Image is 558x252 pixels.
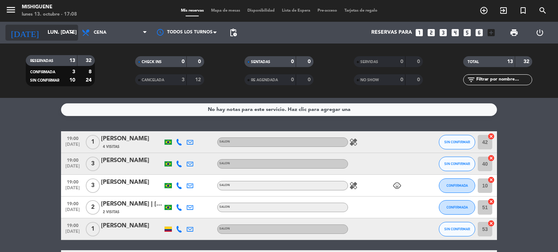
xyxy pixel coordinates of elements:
div: [PERSON_NAME] [101,134,163,144]
span: CANCELADA [142,78,164,82]
span: [DATE] [64,229,82,237]
div: Mishiguene [22,4,77,11]
i: cancel [488,176,495,183]
i: healing [349,138,358,146]
span: [DATE] [64,207,82,216]
button: menu [5,4,16,18]
button: CONFIRMADA [439,178,475,193]
span: Lista de Espera [278,9,314,13]
i: exit_to_app [499,6,508,15]
span: RESERVADAS [30,59,53,63]
strong: 13 [69,58,75,63]
span: Disponibilidad [244,9,278,13]
span: SALON [219,140,230,143]
i: cancel [488,154,495,162]
span: TOTAL [468,60,479,64]
span: CHECK INS [142,60,162,64]
i: [DATE] [5,25,44,41]
button: SIN CONFIRMAR [439,222,475,236]
span: SIN CONFIRMAR [444,227,470,231]
div: [PERSON_NAME] [101,156,163,165]
strong: 3 [72,69,75,74]
span: SERVIDAS [360,60,378,64]
strong: 0 [182,59,185,64]
span: SIN CONFIRMAR [444,162,470,166]
i: looks_6 [474,28,484,37]
span: CONFIRMADA [446,205,468,209]
span: [DATE] [64,164,82,172]
i: add_circle_outline [480,6,488,15]
span: Mis reservas [177,9,207,13]
i: looks_3 [438,28,448,37]
i: looks_5 [462,28,472,37]
button: CONFIRMADA [439,200,475,215]
i: filter_list [467,75,476,84]
i: arrow_drop_down [68,28,76,37]
i: power_settings_new [535,28,544,37]
span: Reservas para [371,30,412,36]
i: cancel [488,198,495,205]
button: SIN CONFIRMAR [439,157,475,171]
span: print [510,28,518,37]
i: cancel [488,133,495,140]
i: healing [349,181,358,190]
div: LOG OUT [527,22,553,44]
span: CONFIRMADA [30,70,55,74]
button: SIN CONFIRMAR [439,135,475,149]
span: CONFIRMADA [446,183,468,187]
span: 1 [86,135,100,149]
span: SALON [219,162,230,165]
span: Mapa de mesas [207,9,244,13]
span: 3 [86,178,100,193]
i: looks_one [415,28,424,37]
span: 1 [86,222,100,236]
div: [PERSON_NAME] [101,178,163,187]
span: 2 [86,200,100,215]
i: looks_two [426,28,436,37]
strong: 32 [86,58,93,63]
i: menu [5,4,16,15]
span: [DATE] [64,142,82,150]
i: cancel [488,220,495,227]
strong: 0 [291,59,294,64]
span: [DATE] [64,186,82,194]
span: NO SHOW [360,78,379,82]
span: pending_actions [229,28,238,37]
span: 2 Visitas [103,209,120,215]
strong: 0 [291,77,294,82]
div: [PERSON_NAME] | [PERSON_NAME] [101,199,163,209]
span: 19:00 [64,199,82,207]
strong: 24 [86,78,93,83]
strong: 0 [198,59,202,64]
span: SALON [219,184,230,187]
span: SALON [219,227,230,230]
strong: 13 [507,59,513,64]
i: child_care [393,181,401,190]
strong: 8 [89,69,93,74]
span: 19:00 [64,134,82,142]
input: Filtrar por nombre... [476,76,532,84]
strong: 0 [308,77,312,82]
div: [PERSON_NAME] [101,221,163,231]
span: 4 Visitas [103,144,120,150]
strong: 0 [400,59,403,64]
span: Pre-acceso [314,9,341,13]
i: turned_in_not [519,6,527,15]
strong: 12 [195,77,202,82]
span: 19:00 [64,156,82,164]
i: search [538,6,547,15]
span: Tarjetas de regalo [341,9,381,13]
i: looks_4 [450,28,460,37]
span: 19:00 [64,177,82,186]
span: RE AGENDADA [251,78,278,82]
i: add_box [486,28,496,37]
strong: 3 [182,77,185,82]
span: SENTADAS [251,60,270,64]
span: SALON [219,206,230,208]
div: lunes 13. octubre - 17:08 [22,11,77,18]
span: SIN CONFIRMAR [444,140,470,144]
span: 3 [86,157,100,171]
span: SIN CONFIRMAR [30,79,59,82]
div: No hay notas para este servicio. Haz clic para agregar una [208,106,351,114]
strong: 0 [400,77,403,82]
